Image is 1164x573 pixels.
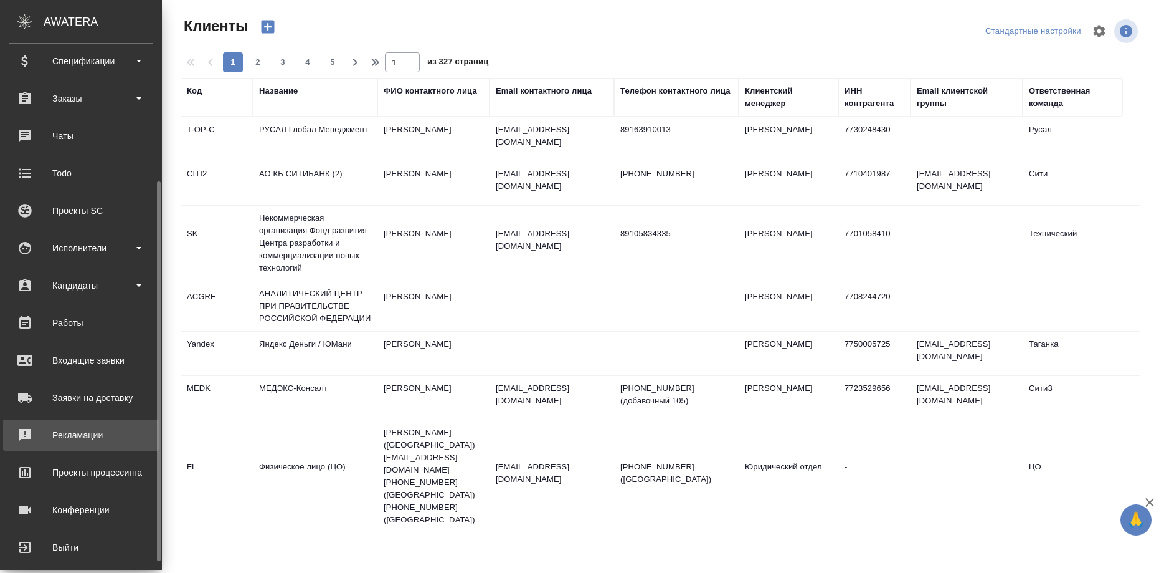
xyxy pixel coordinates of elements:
p: [EMAIL_ADDRESS][DOMAIN_NAME] [496,123,608,148]
div: Проекты SC [9,201,153,220]
div: Email контактного лица [496,85,592,97]
span: 4 [298,56,318,69]
div: Спецификации [9,52,153,70]
span: 2 [248,56,268,69]
p: [EMAIL_ADDRESS][DOMAIN_NAME] [496,461,608,486]
td: РУСАЛ Глобал Менеджмент [253,117,377,161]
a: Проекты процессинга [3,457,159,488]
td: [PERSON_NAME] [377,161,490,205]
td: Физическое лицо (ЦО) [253,455,377,498]
button: 3 [273,52,293,72]
p: [EMAIL_ADDRESS][DOMAIN_NAME] [496,382,608,407]
a: Чаты [3,120,159,152]
span: 🙏 [1125,507,1147,533]
td: - [838,455,911,498]
a: Todo [3,158,159,189]
button: Создать [253,16,283,37]
p: [PHONE_NUMBER] [620,168,732,180]
td: [PERSON_NAME] [739,161,838,205]
div: Исполнители [9,239,153,258]
div: ИНН контрагента [845,85,904,110]
div: Выйти [9,538,153,557]
td: ACGRF [181,284,253,328]
td: 7750005725 [838,332,911,375]
td: [PERSON_NAME] [377,332,490,375]
td: [PERSON_NAME] [739,376,838,420]
td: АНАЛИТИЧЕСКИЙ ЦЕНТР ПРИ ПРАВИТЕЛЬСТВЕ РОССИЙСКОЙ ФЕДЕРАЦИИ [253,281,377,331]
td: [PERSON_NAME] ([GEOGRAPHIC_DATA]) [EMAIL_ADDRESS][DOMAIN_NAME] [PHONE_NUMBER] ([GEOGRAPHIC_DATA])... [377,420,490,532]
span: 5 [323,56,343,69]
td: [PERSON_NAME] [377,284,490,328]
div: Работы [9,314,153,332]
p: [PHONE_NUMBER] (добавочный 105) [620,382,732,407]
td: T-OP-C [181,117,253,161]
button: 4 [298,52,318,72]
td: FL [181,455,253,498]
a: Входящие заявки [3,345,159,376]
p: [EMAIL_ADDRESS][DOMAIN_NAME] [496,228,608,253]
div: Конференции [9,501,153,519]
td: АО КБ СИТИБАНК (2) [253,161,377,205]
div: AWATERA [44,9,162,34]
div: Чаты [9,127,153,145]
div: Телефон контактного лица [620,85,731,97]
p: 89105834335 [620,228,732,240]
button: 5 [323,52,343,72]
td: CITI2 [181,161,253,205]
div: Кандидаты [9,276,153,295]
td: Некоммерческая организация Фонд развития Центра разработки и коммерциализации новых технологий [253,206,377,281]
div: Проекты процессинга [9,463,153,482]
span: 3 [273,56,293,69]
td: Технический [1023,221,1122,265]
td: ЦО [1023,455,1122,498]
td: Сити [1023,161,1122,205]
span: из 327 страниц [427,54,488,72]
a: Проекты SC [3,195,159,226]
td: [PERSON_NAME] [377,221,490,265]
td: [PERSON_NAME] [739,221,838,265]
td: Yandex [181,332,253,375]
td: 7723529656 [838,376,911,420]
div: Todo [9,164,153,183]
a: Конференции [3,494,159,526]
td: Юридический отдел [739,455,838,498]
button: 2 [248,52,268,72]
div: Название [259,85,298,97]
td: Яндекс Деньги / ЮМани [253,332,377,375]
td: Сити3 [1023,376,1122,420]
span: Клиенты [181,16,248,36]
span: Посмотреть информацию [1114,19,1140,43]
a: Выйти [3,532,159,563]
td: 7708244720 [838,284,911,328]
td: [PERSON_NAME] [739,332,838,375]
a: Рекламации [3,420,159,451]
p: [EMAIL_ADDRESS][DOMAIN_NAME] [496,168,608,193]
td: [EMAIL_ADDRESS][DOMAIN_NAME] [911,332,1023,375]
div: Заказы [9,89,153,108]
div: Входящие заявки [9,351,153,370]
div: Код [187,85,202,97]
td: 7710401987 [838,161,911,205]
span: Настроить таблицу [1084,16,1114,46]
td: [PERSON_NAME] [739,117,838,161]
td: 7701058410 [838,221,911,265]
td: Русал [1023,117,1122,161]
td: [PERSON_NAME] [377,376,490,420]
td: 7730248430 [838,117,911,161]
td: [EMAIL_ADDRESS][DOMAIN_NAME] [911,376,1023,420]
td: Таганка [1023,332,1122,375]
div: Клиентский менеджер [745,85,832,110]
a: Заявки на доставку [3,382,159,413]
td: МЕДЭКС-Консалт [253,376,377,420]
a: Работы [3,307,159,339]
td: SK [181,221,253,265]
div: Ответственная команда [1029,85,1116,110]
td: [PERSON_NAME] [377,117,490,161]
div: Заявки на доставку [9,388,153,407]
button: 🙏 [1120,504,1152,536]
p: 89163910013 [620,123,732,136]
div: ФИО контактного лица [384,85,477,97]
div: Email клиентской группы [917,85,1016,110]
div: Рекламации [9,426,153,445]
td: MEDK [181,376,253,420]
